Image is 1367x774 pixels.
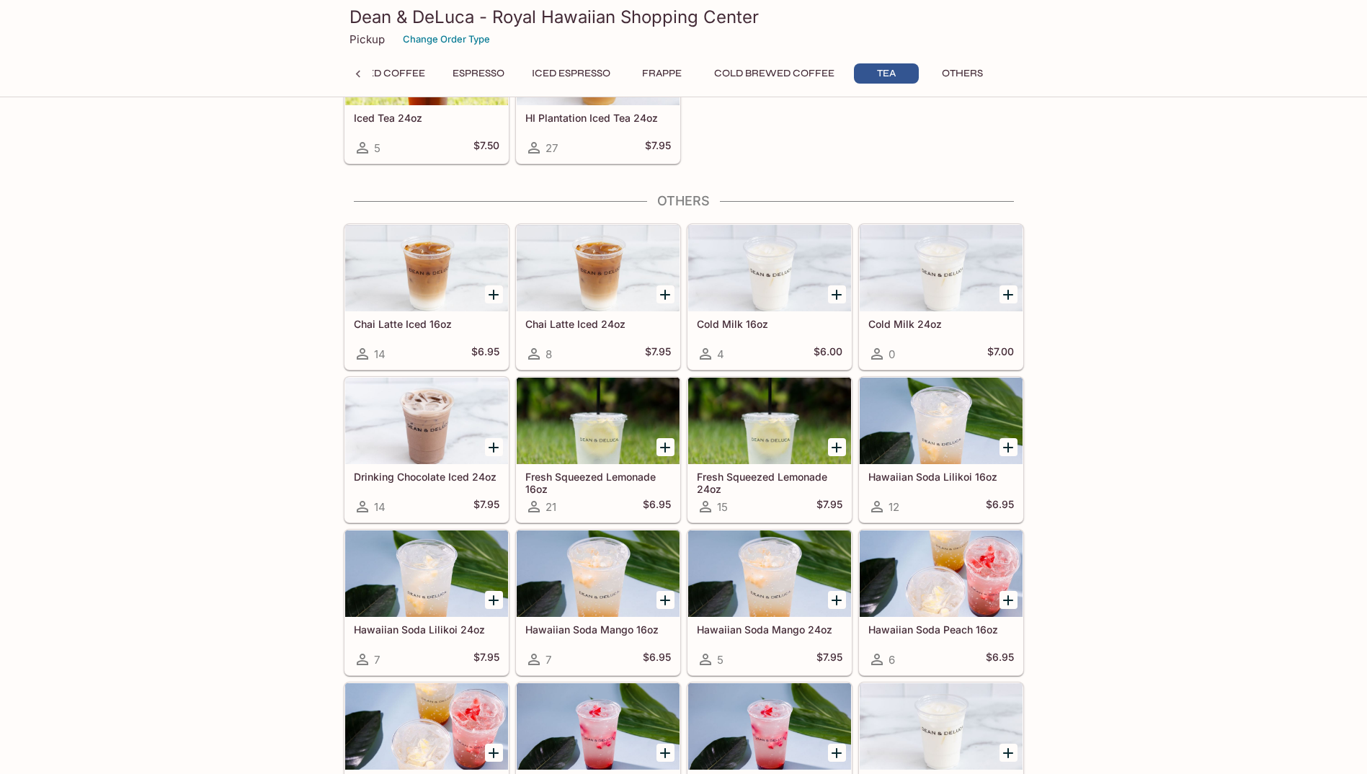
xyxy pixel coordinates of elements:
a: Hawaiian Soda Lilikoi 16oz12$6.95 [859,377,1023,522]
h5: Chai Latte Iced 16oz [354,318,499,330]
h5: $6.00 [814,345,842,362]
button: Brewed Coffee [328,63,433,84]
h5: HI Plantation Iced Tea 24oz [525,112,671,124]
span: 6 [889,653,895,667]
div: Cold Milk 16oz [688,225,851,311]
span: 21 [546,500,556,514]
h5: Chai Latte Iced 24oz [525,318,671,330]
h5: Iced Tea 24oz [354,112,499,124]
h5: Fresh Squeezed Lemonade 16oz [525,471,671,494]
button: Add Chai Latte Iced 24oz [656,285,674,303]
div: Drinking Chocolate Iced 24oz [345,378,508,464]
a: Hawaiian Soda Lilikoi 24oz7$7.95 [344,530,509,675]
div: Fresh Squeezed Lemonade 24oz [688,378,851,464]
div: Iced Tea 24oz [345,19,508,105]
button: Add Chai Latte Iced 16oz [485,285,503,303]
h5: $7.95 [473,498,499,515]
a: Fresh Squeezed Lemonade 24oz15$7.95 [687,377,852,522]
span: 8 [546,347,552,361]
span: 15 [717,500,728,514]
h5: Hawaiian Soda Mango 16oz [525,623,671,636]
button: Add Hawaiian Soda Strawberry 16oz [656,744,674,762]
button: Add Cold Milk 8oz [999,744,1018,762]
h3: Dean & DeLuca - Royal Hawaiian Shopping Center [349,6,1018,28]
button: Add Cold Milk 24oz [999,285,1018,303]
button: Add Hawaiian Soda Mango 24oz [828,591,846,609]
div: Hawaiian Soda Peach 16oz [860,530,1023,617]
div: HI Plantation Iced Tea 24oz [517,19,680,105]
div: Cold Milk 24oz [860,225,1023,311]
span: 5 [717,653,723,667]
a: Chai Latte Iced 24oz8$7.95 [516,224,680,370]
span: 7 [546,653,551,667]
button: Iced Espresso [524,63,618,84]
div: Hawaiian Soda Mango 24oz [688,530,851,617]
h5: $6.95 [986,651,1014,668]
h5: Hawaiian Soda Mango 24oz [697,623,842,636]
span: 7 [374,653,380,667]
h5: Drinking Chocolate Iced 24oz [354,471,499,483]
span: 0 [889,347,895,361]
button: Change Order Type [396,28,497,50]
div: Hawaiian Soda Peach 24oz [345,683,508,770]
button: Add Hawaiian Soda Lilikoi 16oz [999,438,1018,456]
div: Cold Milk 8oz [860,683,1023,770]
h5: Fresh Squeezed Lemonade 24oz [697,471,842,494]
p: Pickup [349,32,385,46]
h5: $7.50 [473,139,499,156]
button: Espresso [445,63,512,84]
a: Hawaiian Soda Mango 16oz7$6.95 [516,530,680,675]
button: Add Fresh Squeezed Lemonade 16oz [656,438,674,456]
span: 14 [374,347,386,361]
button: Add Hawaiian Soda Peach 16oz [999,591,1018,609]
h5: $6.95 [986,498,1014,515]
h5: $7.95 [816,498,842,515]
button: Frappe [630,63,695,84]
button: Add Cold Milk 16oz [828,285,846,303]
h5: Cold Milk 16oz [697,318,842,330]
button: Add Hawaiian Soda Lilikoi 24oz [485,591,503,609]
button: Add Hawaiian Soda Strawberry 24oz [828,744,846,762]
button: Add Hawaiian Soda Mango 16oz [656,591,674,609]
h5: $7.00 [987,345,1014,362]
span: 27 [546,141,558,155]
button: Add Fresh Squeezed Lemonade 24oz [828,438,846,456]
a: Cold Milk 24oz0$7.00 [859,224,1023,370]
h5: $6.95 [643,498,671,515]
h5: $6.95 [471,345,499,362]
h5: $6.95 [643,651,671,668]
h4: Others [344,193,1024,209]
span: 5 [374,141,380,155]
h5: $7.95 [816,651,842,668]
button: Tea [854,63,919,84]
h5: $7.95 [473,651,499,668]
div: Hawaiian Soda Lilikoi 24oz [345,530,508,617]
h5: Hawaiian Soda Lilikoi 24oz [354,623,499,636]
div: Chai Latte Iced 24oz [517,225,680,311]
h5: $7.95 [645,139,671,156]
button: Add Drinking Chocolate Iced 24oz [485,438,503,456]
a: Drinking Chocolate Iced 24oz14$7.95 [344,377,509,522]
h5: Cold Milk 24oz [868,318,1014,330]
a: Cold Milk 16oz4$6.00 [687,224,852,370]
div: Chai Latte Iced 16oz [345,225,508,311]
h5: Hawaiian Soda Peach 16oz [868,623,1014,636]
span: 12 [889,500,899,514]
div: Hawaiian Soda Lilikoi 16oz [860,378,1023,464]
h5: $7.95 [645,345,671,362]
a: Hawaiian Soda Mango 24oz5$7.95 [687,530,852,675]
button: Cold Brewed Coffee [706,63,842,84]
div: Hawaiian Soda Mango 16oz [517,530,680,617]
div: Hawaiian Soda Strawberry 24oz [688,683,851,770]
div: Fresh Squeezed Lemonade 16oz [517,378,680,464]
a: Fresh Squeezed Lemonade 16oz21$6.95 [516,377,680,522]
h5: Hawaiian Soda Lilikoi 16oz [868,471,1014,483]
a: Chai Latte Iced 16oz14$6.95 [344,224,509,370]
span: 4 [717,347,724,361]
button: Add Hawaiian Soda Peach 24oz [485,744,503,762]
button: Others [930,63,995,84]
span: 14 [374,500,386,514]
div: Hawaiian Soda Strawberry 16oz [517,683,680,770]
a: Hawaiian Soda Peach 16oz6$6.95 [859,530,1023,675]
